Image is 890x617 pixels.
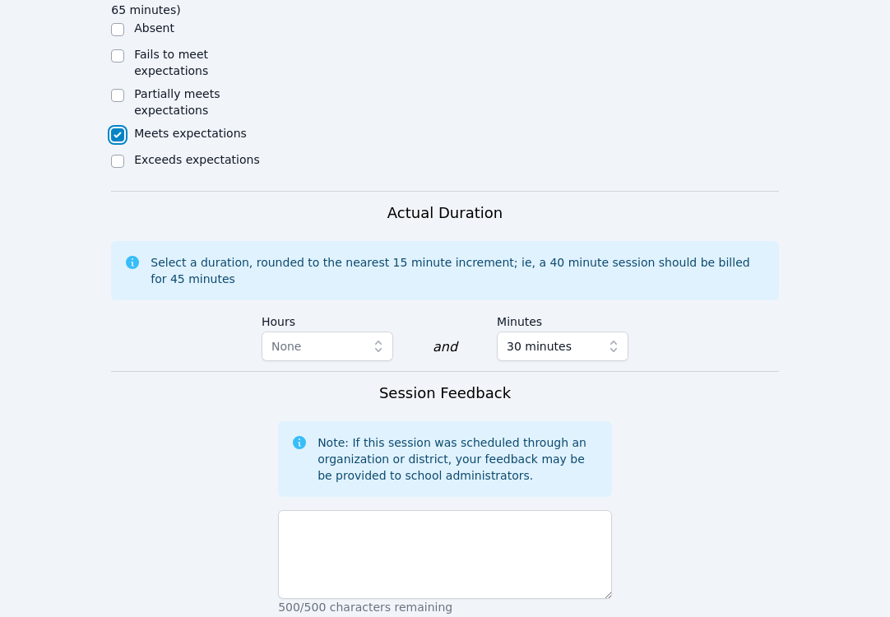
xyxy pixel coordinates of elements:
div: and [433,337,457,357]
label: Hours [262,307,393,332]
span: None [271,340,302,353]
h3: Actual Duration [387,202,503,225]
p: 500/500 characters remaining [278,599,612,615]
label: Exceeds expectations [134,153,259,166]
label: Minutes [497,307,628,332]
button: None [262,332,393,361]
h3: Session Feedback [379,382,511,405]
label: Meets expectations [134,127,247,140]
label: Fails to meet expectations [134,48,208,77]
label: Partially meets expectations [134,87,220,117]
div: Note: If this session was scheduled through an organization or district, your feedback may be be ... [318,434,599,484]
label: Absent [134,21,174,35]
span: 30 minutes [507,336,572,356]
div: Select a duration, rounded to the nearest 15 minute increment; ie, a 40 minute session should be ... [151,254,766,287]
button: 30 minutes [497,332,628,361]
